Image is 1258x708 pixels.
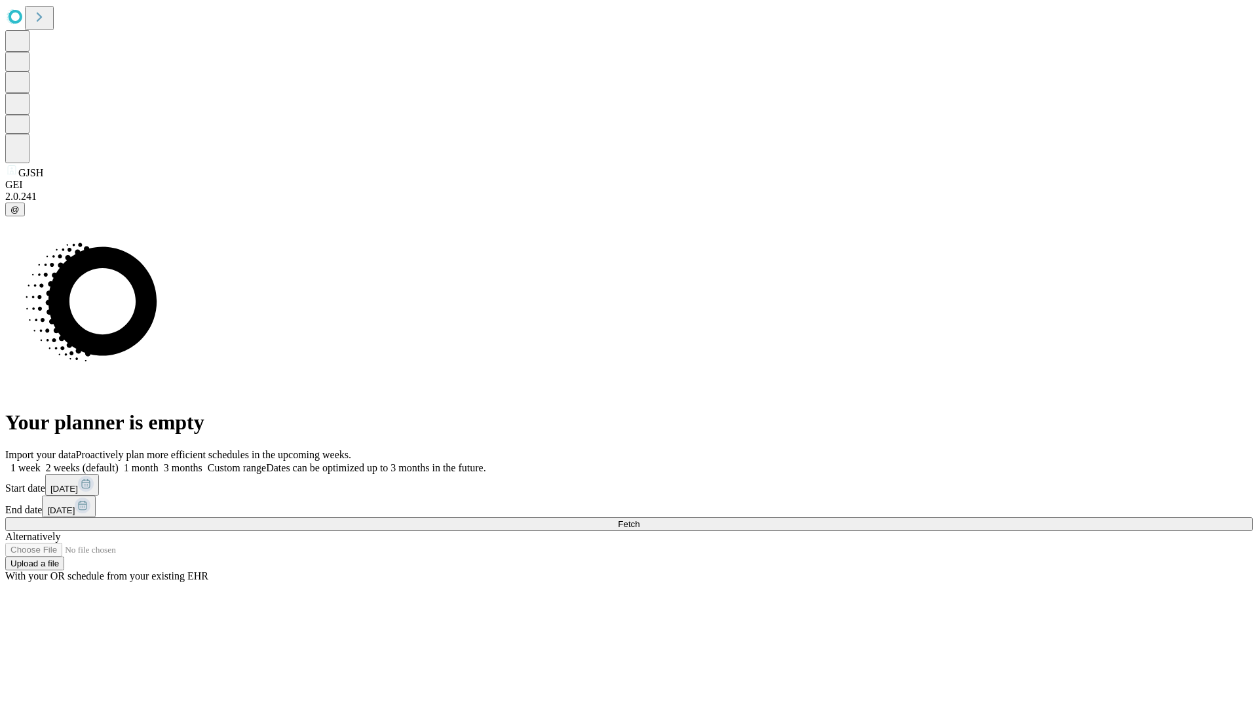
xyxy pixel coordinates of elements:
button: Upload a file [5,557,64,570]
div: Start date [5,474,1253,496]
button: @ [5,203,25,216]
span: [DATE] [50,484,78,494]
span: With your OR schedule from your existing EHR [5,570,208,581]
button: [DATE] [42,496,96,517]
span: 1 month [124,462,159,473]
button: Fetch [5,517,1253,531]
span: Alternatively [5,531,60,542]
span: GJSH [18,167,43,178]
span: 1 week [10,462,41,473]
span: [DATE] [47,505,75,515]
span: Custom range [208,462,266,473]
h1: Your planner is empty [5,410,1253,435]
span: @ [10,205,20,214]
div: 2.0.241 [5,191,1253,203]
button: [DATE] [45,474,99,496]
div: End date [5,496,1253,517]
span: Dates can be optimized up to 3 months in the future. [266,462,486,473]
span: 2 weeks (default) [46,462,119,473]
span: Import your data [5,449,76,460]
div: GEI [5,179,1253,191]
span: Proactively plan more efficient schedules in the upcoming weeks. [76,449,351,460]
span: 3 months [164,462,202,473]
span: Fetch [618,519,639,529]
